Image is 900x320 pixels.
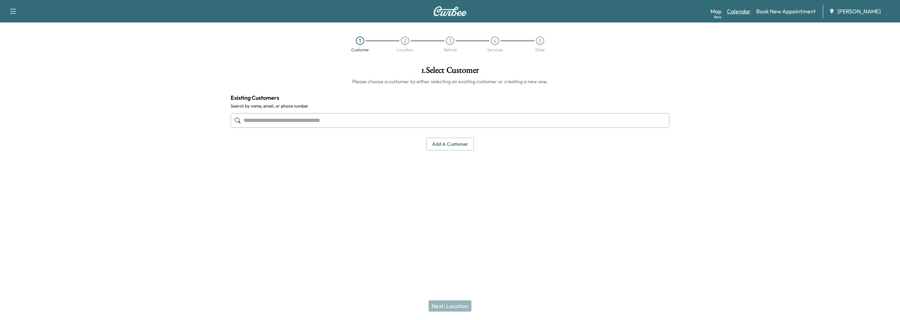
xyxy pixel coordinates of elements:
[727,7,751,15] a: Calendar
[487,48,503,52] div: Services
[433,6,467,16] img: Curbee Logo
[426,138,474,151] button: Add a customer
[711,7,721,15] a: MapBeta
[837,7,881,15] span: [PERSON_NAME]
[536,37,544,45] div: 5
[401,37,409,45] div: 2
[535,48,545,52] div: Date
[756,7,816,15] a: Book New Appointment
[443,48,457,52] div: Vehicle
[351,48,369,52] div: Customer
[356,37,364,45] div: 1
[397,48,413,52] div: Location
[446,37,454,45] div: 3
[491,37,499,45] div: 4
[231,78,669,85] h6: Please choose a customer by either selecting an existing customer or creating a new one.
[714,14,721,20] div: Beta
[231,93,669,102] h4: Existing Customers
[231,66,669,78] h1: 1 . Select Customer
[231,103,669,109] label: Search by name, email, or phone number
